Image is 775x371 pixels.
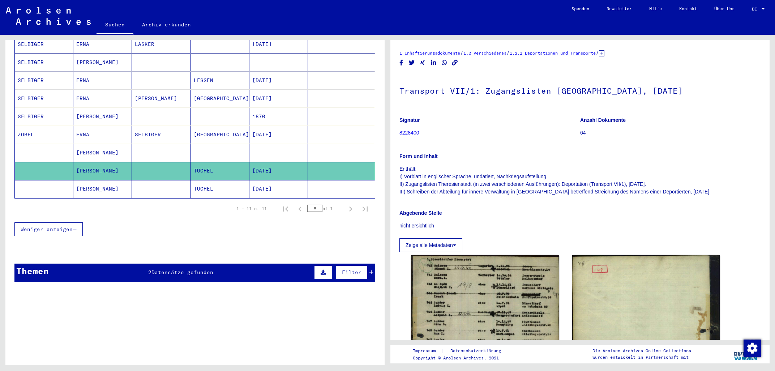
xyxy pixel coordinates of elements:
[191,72,249,89] mat-cell: LESSEN
[97,16,133,35] a: Suchen
[510,50,596,56] a: 1.2.1 Deportationen und Transporte
[249,35,308,53] mat-cell: [DATE]
[15,35,73,53] mat-cell: SELBIGER
[592,354,691,361] p: wurden entwickelt in Partnerschaft mit
[580,129,761,137] p: 64
[15,126,73,144] mat-cell: ZOBEL
[399,130,419,136] a: 8228400
[307,205,343,212] div: of 1
[732,345,759,363] img: yv_logo.png
[399,117,420,123] b: Signatur
[249,90,308,107] mat-cell: [DATE]
[191,180,249,198] mat-cell: TUCHEL
[14,222,83,236] button: Weniger anzeigen
[342,269,361,276] span: Filter
[445,347,510,355] a: Datenschutzerklärung
[73,54,132,71] mat-cell: [PERSON_NAME]
[399,74,761,106] h1: Transport VII/1: Zugangslisten [GEOGRAPHIC_DATA], [DATE]
[408,58,416,67] button: Share on Twitter
[249,108,308,125] mat-cell: 1870
[132,35,190,53] mat-cell: LASKER
[463,50,506,56] a: 1.2 Verschiedenes
[133,16,200,33] a: Archiv erkunden
[398,58,405,67] button: Share on Facebook
[73,108,132,125] mat-cell: [PERSON_NAME]
[15,108,73,125] mat-cell: SELBIGER
[506,50,510,56] span: /
[592,347,691,354] p: Die Arolsen Archives Online-Collections
[151,269,213,276] span: Datensätze gefunden
[6,7,91,25] img: Arolsen_neg.svg
[343,201,358,216] button: Next page
[451,58,459,67] button: Copy link
[249,162,308,180] mat-cell: [DATE]
[744,340,761,357] img: Zustimmung ändern
[16,264,49,277] div: Themen
[293,201,307,216] button: Previous page
[73,90,132,107] mat-cell: ERNA
[596,50,599,56] span: /
[278,201,293,216] button: First page
[148,269,151,276] span: 2
[399,165,761,196] p: Enthält: I) Vorblatt in englischer Sprache, undatiert, Nachkriegsaufstellung. II) Zugangslisten T...
[73,126,132,144] mat-cell: ERNA
[73,162,132,180] mat-cell: [PERSON_NAME]
[191,162,249,180] mat-cell: TUCHEL
[132,126,190,144] mat-cell: SELBIGER
[413,355,510,361] p: Copyright © Arolsen Archives, 2021
[191,126,249,144] mat-cell: [GEOGRAPHIC_DATA]
[73,35,132,53] mat-cell: ERNA
[580,117,626,123] b: Anzahl Dokumente
[21,226,73,233] span: Weniger anzeigen
[73,72,132,89] mat-cell: ERNA
[15,54,73,71] mat-cell: SELBIGER
[752,7,760,12] span: DE
[419,58,427,67] button: Share on Xing
[413,347,510,355] div: |
[15,90,73,107] mat-cell: SELBIGER
[399,153,438,159] b: Form und Inhalt
[249,72,308,89] mat-cell: [DATE]
[191,90,249,107] mat-cell: [GEOGRAPHIC_DATA]
[430,58,437,67] button: Share on LinkedIn
[399,222,761,230] p: nicht ersichtlich
[336,265,368,279] button: Filter
[132,90,190,107] mat-cell: [PERSON_NAME]
[15,72,73,89] mat-cell: SELBIGER
[73,180,132,198] mat-cell: [PERSON_NAME]
[249,126,308,144] mat-cell: [DATE]
[358,201,372,216] button: Last page
[460,50,463,56] span: /
[399,50,460,56] a: 1 Inhaftierungsdokumente
[413,347,441,355] a: Impressum
[236,205,267,212] div: 1 – 11 of 11
[73,144,132,162] mat-cell: [PERSON_NAME]
[399,210,442,216] b: Abgebende Stelle
[249,180,308,198] mat-cell: [DATE]
[441,58,448,67] button: Share on WhatsApp
[399,238,462,252] button: Zeige alle Metadaten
